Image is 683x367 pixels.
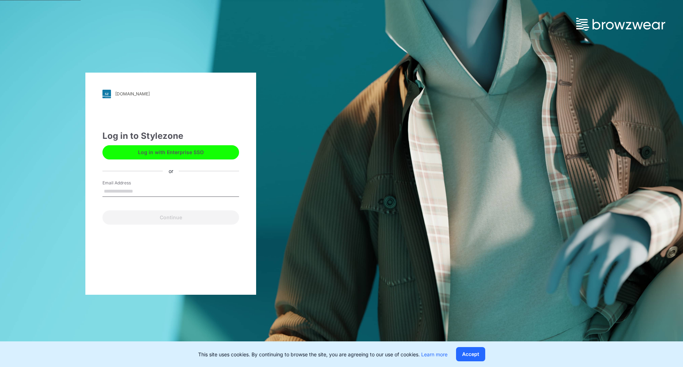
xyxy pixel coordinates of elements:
label: Email Address [102,180,152,186]
button: Log in with Enterprise SSO [102,145,239,159]
img: svg+xml;base64,PHN2ZyB3aWR0aD0iMjgiIGhlaWdodD0iMjgiIHZpZXdCb3g9IjAgMCAyOCAyOCIgZmlsbD0ibm9uZSIgeG... [102,90,111,98]
div: Log in to Stylezone [102,130,239,142]
div: [DOMAIN_NAME] [115,91,150,96]
p: This site uses cookies. By continuing to browse the site, you are agreeing to our use of cookies. [198,351,448,358]
img: browzwear-logo.73288ffb.svg [576,18,665,31]
a: Learn more [421,351,448,357]
div: or [163,167,179,175]
button: Accept [456,347,485,361]
a: [DOMAIN_NAME] [102,90,239,98]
